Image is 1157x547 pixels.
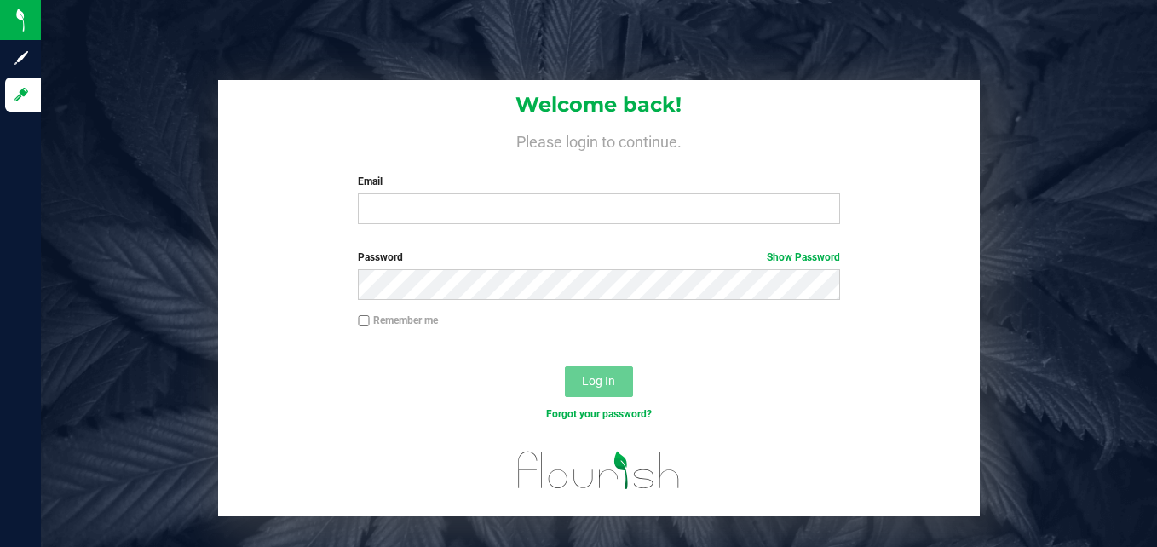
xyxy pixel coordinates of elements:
h4: Please login to continue. [218,130,979,150]
img: flourish_logo.svg [504,440,694,501]
button: Log In [565,366,633,397]
label: Email [358,174,840,189]
inline-svg: Log in [13,86,30,103]
inline-svg: Sign up [13,49,30,66]
a: Forgot your password? [546,408,652,420]
h1: Welcome back! [218,94,979,116]
input: Remember me [358,315,370,327]
span: Password [358,251,403,263]
span: Log In [582,374,615,388]
a: Show Password [767,251,840,263]
label: Remember me [358,313,438,328]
